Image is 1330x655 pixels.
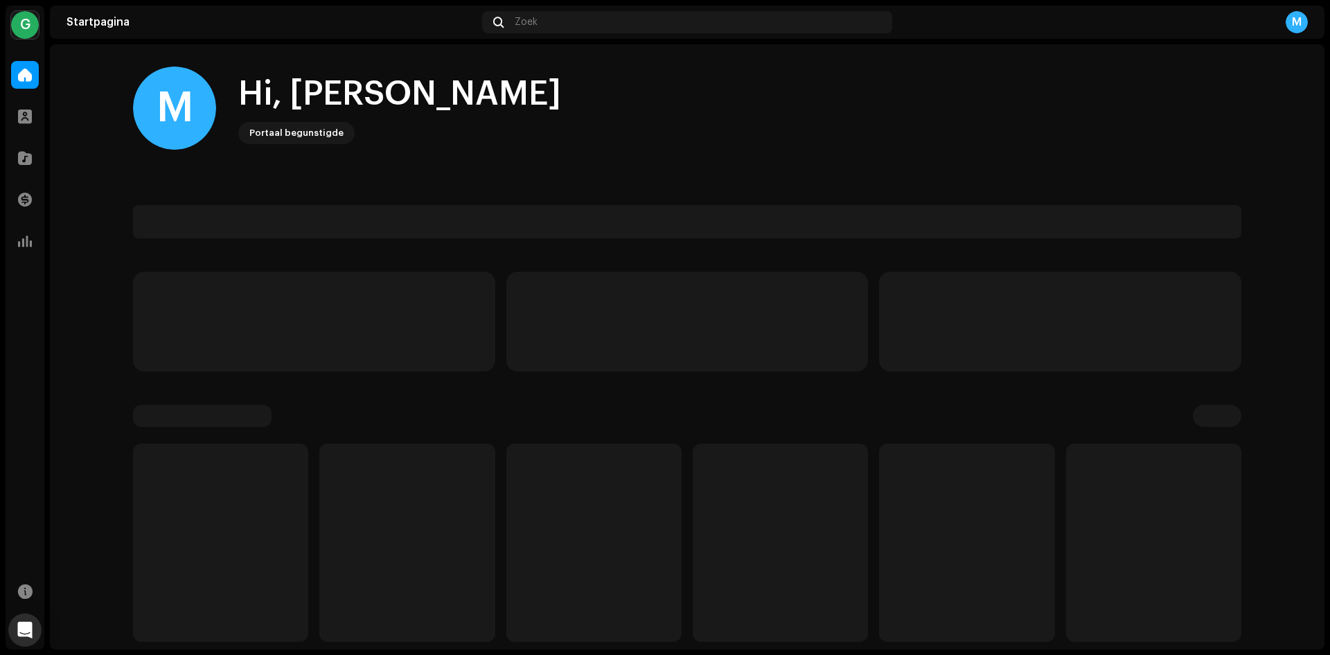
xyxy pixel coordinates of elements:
div: M [133,67,216,150]
div: Hi, [PERSON_NAME] [238,72,561,116]
div: Open Intercom Messenger [8,613,42,647]
div: M [1286,11,1308,33]
div: Portaal begunstigde [249,125,344,141]
span: Zoek [515,17,538,28]
div: G [11,11,39,39]
div: Startpagina [66,17,477,28]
